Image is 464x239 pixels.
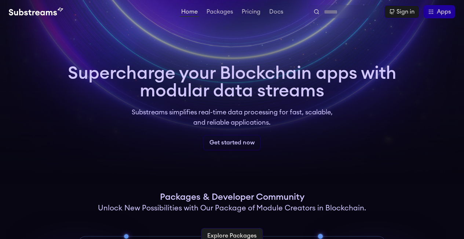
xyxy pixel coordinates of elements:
[9,7,63,16] img: Substream's logo
[205,9,234,16] a: Packages
[240,9,262,16] a: Pricing
[68,65,397,100] h1: Supercharge your Blockchain apps with modular data streams
[160,191,304,203] h1: Packages & Developer Community
[437,7,451,16] span: Apps
[180,9,199,17] a: Home
[127,107,338,128] p: Substreams simplifies real-time data processing for fast, scalable, and reliable applications.
[384,5,419,18] a: Sign in
[203,135,261,150] a: Get started now
[268,9,285,16] a: Docs
[98,203,366,213] h2: Unlock New Possibilities with Our Package of Module Creators in Blockchain.
[397,7,414,16] div: Sign in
